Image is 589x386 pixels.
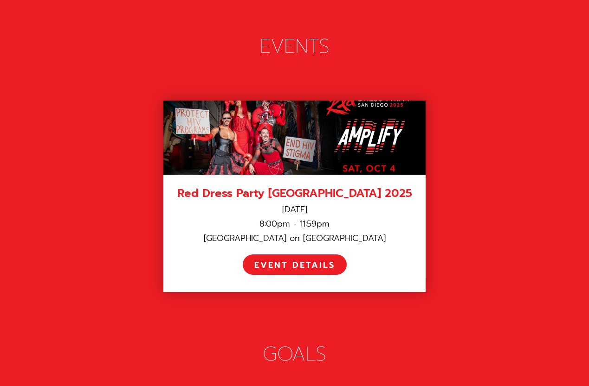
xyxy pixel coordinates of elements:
[14,342,575,367] div: GOALS
[163,101,426,292] a: Red Dress Party [GEOGRAPHIC_DATA] 2025[DATE]8:00pm - 11:59pm[GEOGRAPHIC_DATA] on [GEOGRAPHIC_DATA...
[175,219,414,229] div: 8:00pm - 11:59pm
[175,186,414,201] div: Red Dress Party [GEOGRAPHIC_DATA] 2025
[175,233,414,244] div: [GEOGRAPHIC_DATA] on [GEOGRAPHIC_DATA]
[254,260,335,271] div: EVENT DETAILS
[14,34,575,59] div: EVENTS
[175,204,414,215] div: [DATE]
